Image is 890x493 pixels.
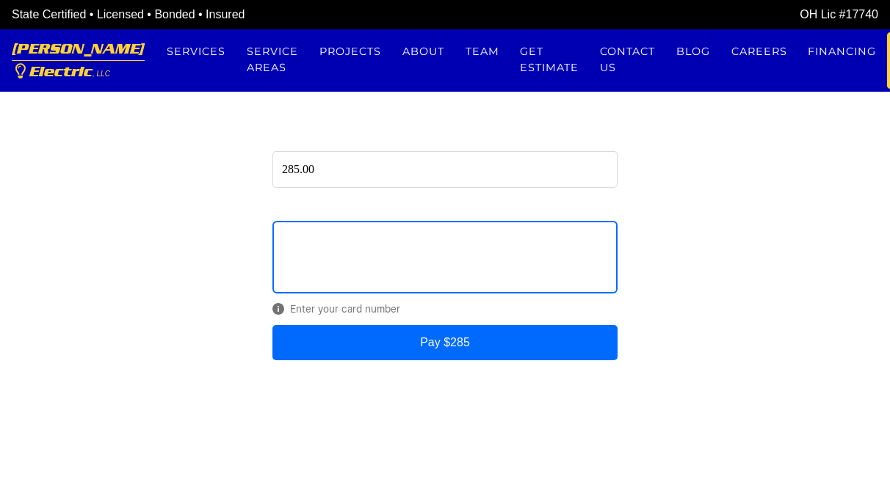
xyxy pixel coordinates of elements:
[12,6,445,23] div: State Certified • Licensed • Bonded • Insured
[12,29,145,92] a: [PERSON_NAME] Electric, LLC
[720,32,797,71] a: Careers
[272,151,618,188] input: Amount
[272,325,618,360] button: Pay $285
[273,222,617,293] iframe: Secure Credit Card Form
[590,32,666,87] a: Contact us
[309,32,392,71] a: Projects
[510,32,590,87] a: Get estimate
[93,70,110,78] span: , LLC
[236,32,309,87] a: Service Areas
[445,6,878,23] div: OH Lic #17740
[797,32,887,71] a: Financing
[665,32,720,71] a: Blog
[156,32,236,71] a: Services
[455,32,510,71] a: Team
[391,32,455,71] a: About
[272,302,618,317] span: Enter your card number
